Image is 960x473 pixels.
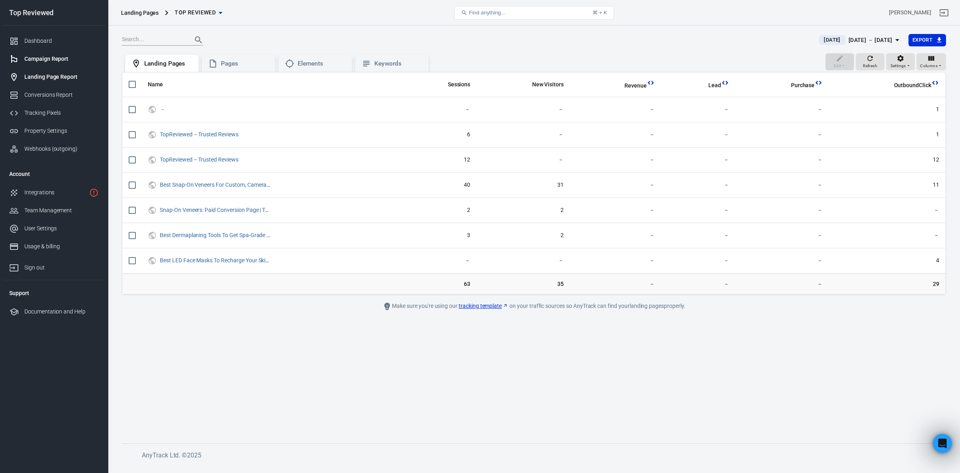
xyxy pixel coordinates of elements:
[24,224,99,233] div: User Settings
[13,169,125,193] div: Select this option for integrations (ex: Shopify, ClickFunnels, ClickBank)
[24,206,99,215] div: Team Management
[454,6,614,20] button: Find anything...⌘ + K
[160,232,354,238] a: Best Dermaplaning Tools To Get Spa-Grade Skin At Home (2025) | TopReviewed
[916,53,946,71] button: Columns
[160,131,239,138] a: TopReviewed – Trusted Reviews
[405,181,470,189] span: 40
[122,35,186,45] input: Search...
[160,106,165,112] a: －
[886,53,915,71] button: Settings
[6,46,153,86] div: AnyTrack says…
[6,46,131,79] div: Hey [PERSON_NAME],Which option best applies to your reason for contacting AnyTrack [DATE]?
[894,82,931,90] span: OutboundClick
[890,62,906,70] span: Settings
[3,32,105,50] a: Dashboard
[576,156,654,164] span: －
[856,53,884,71] button: Refresh
[815,79,823,87] svg: This column is calculated from AnyTrack real-time data
[122,72,946,295] div: scrollable content
[3,50,105,68] a: Campaign Report
[24,188,86,197] div: Integrations
[137,259,150,271] button: Send a message…
[148,206,157,215] svg: UTM & Web Traffic
[13,142,125,165] div: Select this option if your question relates to Facebook Ads, Google Ads, TikTok Ads.
[3,104,105,122] a: Tracking Pixels
[889,8,931,17] div: Account id: vBYNLn0g
[24,127,99,135] div: Property Settings
[576,280,654,288] span: －
[576,131,654,139] span: －
[522,81,564,89] span: New Visitors
[160,156,239,163] a: TopReviewed – Trusted Reviews
[835,156,939,164] span: 12
[148,231,157,240] svg: UTM & Web Traffic
[721,79,729,87] svg: This column is calculated from AnyTrack real-time data
[298,60,346,68] div: Elements
[51,262,57,268] button: Start recording
[13,51,125,59] div: Hey [PERSON_NAME],
[24,37,99,45] div: Dashboard
[24,73,99,81] div: Landing Page Report
[13,142,76,148] b: 🎯 Ads Integrations:
[849,35,892,45] div: [DATE] － [DATE]
[3,9,105,16] div: Top Reviewed
[13,197,80,204] b: 🛠️ Platform Settings:
[89,90,147,98] div: 💬 Technical Support
[668,280,729,288] span: －
[624,82,647,90] span: Revenue
[405,257,470,265] span: －
[483,257,564,265] span: －
[6,86,153,110] div: Robertas says…
[920,62,938,70] span: Columns
[698,82,721,90] span: Lead
[908,34,946,46] button: Export
[121,9,159,17] div: Landing Pages
[405,131,470,139] span: 6
[835,280,939,288] span: 29
[835,106,939,114] span: 1
[221,60,269,68] div: Pages
[742,232,823,239] span: －
[668,181,729,189] span: －
[469,10,505,16] span: Find anything...
[821,36,843,44] span: [DATE]
[668,156,729,164] span: －
[374,60,422,68] div: Keywords
[3,86,105,104] a: Conversions Report
[6,109,153,239] div: AnyTrack says…
[24,242,99,251] div: Usage & billing
[614,81,647,90] span: Total revenue calculated by AnyTrack.
[144,60,192,68] div: Landing Pages
[483,232,564,239] span: 2
[742,181,823,189] span: －
[791,82,815,90] span: Purchase
[668,257,729,265] span: －
[835,257,939,265] span: 4
[148,130,157,140] svg: UTM & Web Traffic
[12,262,19,268] button: Upload attachment
[148,105,157,114] svg: UTM & Web Traffic
[742,257,823,265] span: －
[576,206,654,214] span: －
[405,280,470,288] span: 63
[6,239,153,263] div: Robertas says…
[668,206,729,214] span: －
[82,86,153,103] div: 💬 Technical Support
[140,3,155,18] div: Close
[3,255,105,277] a: Sign out
[931,79,939,87] svg: This column is calculated from AnyTrack real-time data
[24,91,99,99] div: Conversions Report
[189,30,208,50] button: Search
[3,202,105,220] a: Team Management
[483,181,564,189] span: 31
[24,55,99,63] div: Campaign Report
[160,257,345,263] a: Best LED Face Masks To Recharge Your Skin At Home (2025) | TopReviewed
[813,34,908,47] button: [DATE][DATE] － [DATE]
[742,156,823,164] span: －
[405,206,470,214] span: 2
[863,62,877,70] span: Refresh
[742,206,823,214] span: －
[24,145,99,153] div: Webhooks (outgoing)
[24,109,99,117] div: Tracking Pixels
[5,3,20,18] button: go back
